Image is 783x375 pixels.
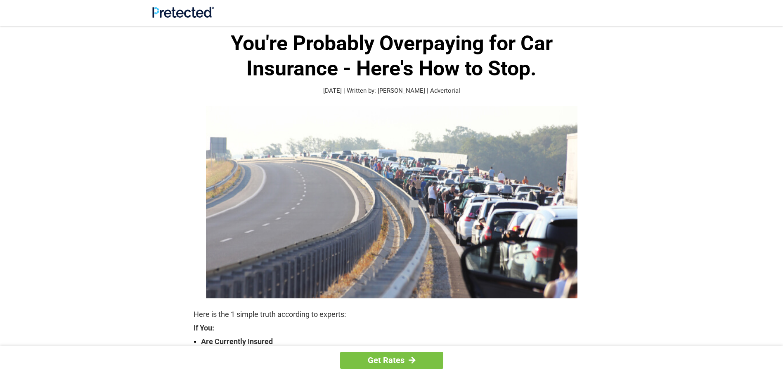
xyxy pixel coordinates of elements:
strong: Are Currently Insured [201,336,590,347]
p: [DATE] | Written by: [PERSON_NAME] | Advertorial [194,86,590,96]
strong: If You: [194,324,590,332]
img: Site Logo [152,7,214,18]
h1: You're Probably Overpaying for Car Insurance - Here's How to Stop. [194,31,590,81]
a: Get Rates [340,352,443,369]
p: Here is the 1 simple truth according to experts: [194,309,590,320]
a: Site Logo [152,12,214,19]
